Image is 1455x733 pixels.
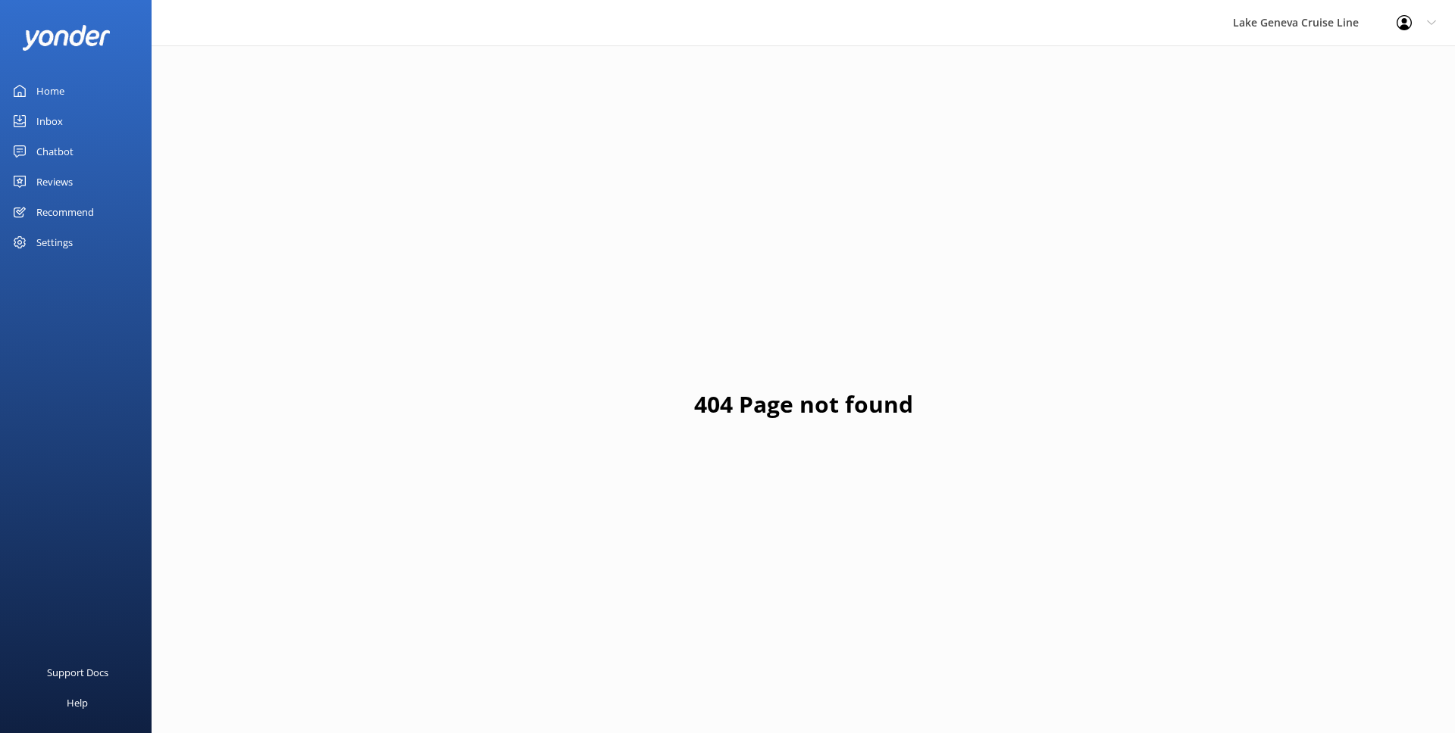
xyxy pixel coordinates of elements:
[47,657,108,688] div: Support Docs
[67,688,88,718] div: Help
[23,25,110,50] img: yonder-white-logo.png
[36,76,64,106] div: Home
[36,106,63,136] div: Inbox
[36,227,73,257] div: Settings
[36,197,94,227] div: Recommend
[694,386,913,423] h1: 404 Page not found
[36,136,74,167] div: Chatbot
[36,167,73,197] div: Reviews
